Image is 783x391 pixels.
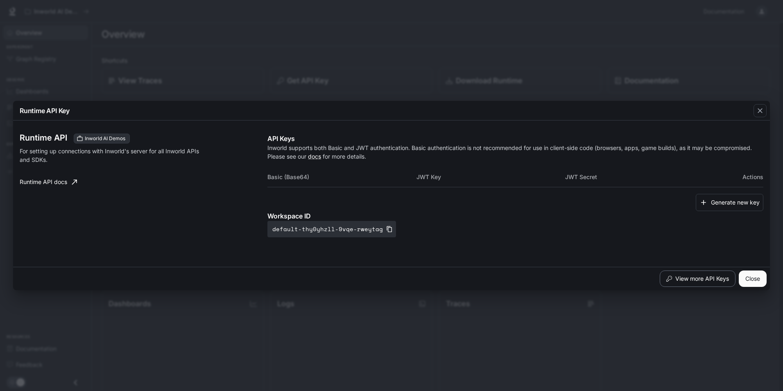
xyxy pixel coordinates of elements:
[267,167,416,187] th: Basic (Base64)
[16,174,80,190] a: Runtime API docs
[81,135,129,142] span: Inworld AI Demos
[74,134,130,143] div: These keys will apply to your current workspace only
[416,167,565,187] th: JWT Key
[267,221,396,237] button: default-thy0yhzll-9vqe-rweytag
[660,271,735,287] button: View more API Keys
[267,143,763,161] p: Inworld supports both Basic and JWT authentication. Basic authentication is not recommended for u...
[20,134,67,142] h3: Runtime API
[267,134,763,143] p: API Keys
[20,106,70,116] p: Runtime API Key
[565,167,714,187] th: JWT Secret
[20,147,201,164] p: For setting up connections with Inworld's server for all Inworld APIs and SDKs.
[696,194,763,211] button: Generate new key
[739,271,767,287] button: Close
[714,167,763,187] th: Actions
[267,211,763,221] p: Workspace ID
[308,153,321,160] a: docs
